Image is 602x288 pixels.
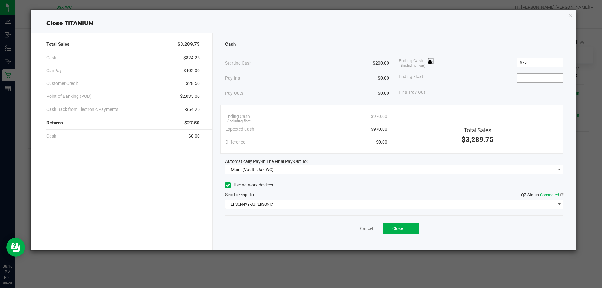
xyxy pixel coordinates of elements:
[376,139,387,145] span: $0.00
[183,55,200,61] span: $824.25
[186,80,200,87] span: $28.50
[225,192,255,197] span: Send receipt to:
[383,223,419,234] button: Close Till
[46,93,92,100] span: Point of Banking (POB)
[188,133,200,139] span: $0.00
[464,127,491,134] span: Total Sales
[227,119,252,124] span: (including float)
[225,182,273,188] label: Use network devices
[242,167,274,172] span: (Vault - Jax WC)
[46,41,70,48] span: Total Sales
[46,106,118,113] span: Cash Back from Electronic Payments
[46,116,200,130] div: Returns
[46,67,62,74] span: CanPay
[371,113,387,120] span: $970.00
[183,67,200,74] span: $402.00
[378,75,389,81] span: $0.00
[399,73,423,83] span: Ending Float
[401,63,425,69] span: (including float)
[6,238,25,257] iframe: Resource center
[46,55,56,61] span: Cash
[180,93,200,100] span: $2,035.00
[182,119,200,127] span: -$27.50
[540,192,559,197] span: Connected
[225,126,254,133] span: Expected Cash
[225,159,308,164] span: Automatically Pay-In The Final Pay-Out To:
[225,41,236,48] span: Cash
[231,167,240,172] span: Main
[521,192,563,197] span: QZ Status:
[225,113,250,120] span: Ending Cash
[360,225,373,232] a: Cancel
[177,41,200,48] span: $3,289.75
[225,60,252,66] span: Starting Cash
[46,133,56,139] span: Cash
[225,200,556,209] span: EPSON-IVY-SUPERSONIC
[46,80,78,87] span: Customer Credit
[373,60,389,66] span: $200.00
[399,89,425,96] span: Final Pay-Out
[392,226,409,231] span: Close Till
[371,126,387,133] span: $970.00
[31,19,576,28] div: Close TITANIUM
[378,90,389,97] span: $0.00
[225,90,243,97] span: Pay-Outs
[185,106,200,113] span: -$54.25
[225,139,245,145] span: Difference
[225,75,240,81] span: Pay-Ins
[462,136,494,144] span: $3,289.75
[399,58,434,67] span: Ending Cash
